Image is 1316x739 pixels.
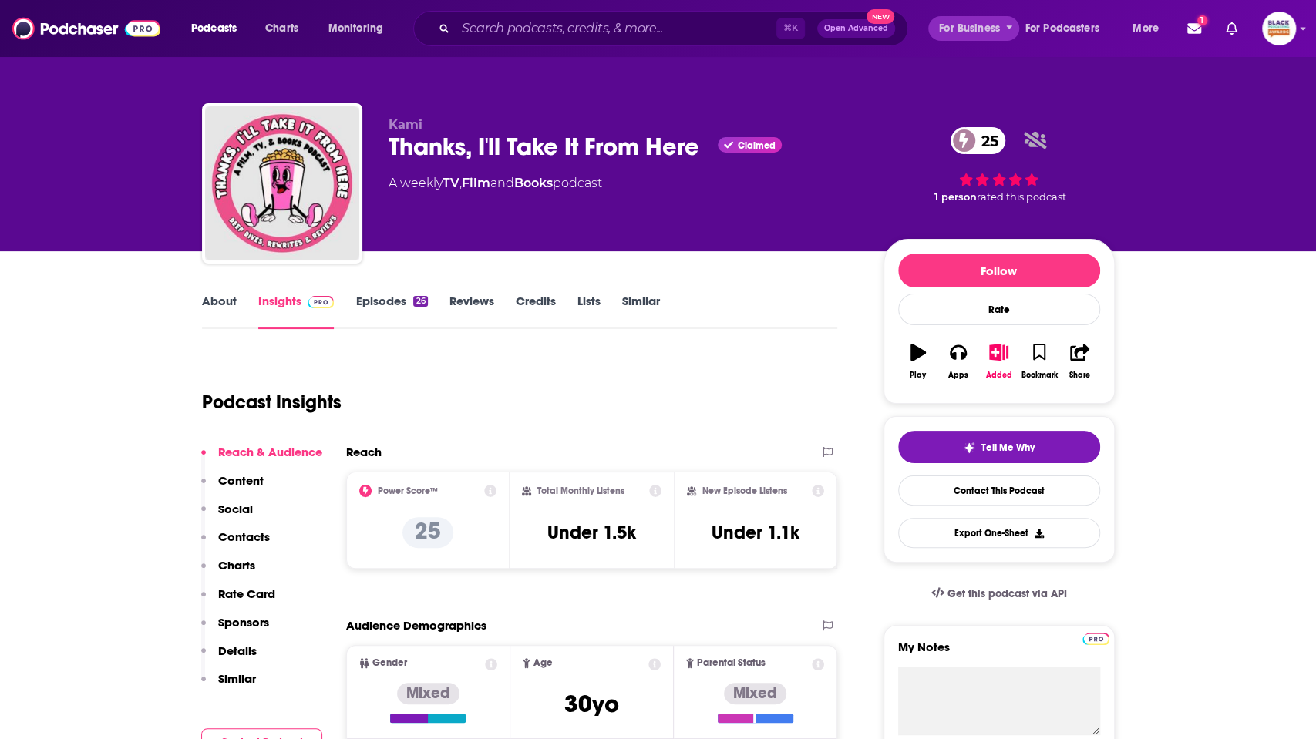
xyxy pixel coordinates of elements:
img: Thanks, I'll Take It From Here [205,106,359,260]
a: Lists [577,294,601,329]
a: Film [462,176,490,190]
a: Get this podcast via API [919,575,1079,613]
button: Export One-Sheet [898,518,1100,548]
p: Similar [218,671,256,686]
div: A weekly podcast [389,174,602,193]
button: Content [201,473,264,502]
span: Gender [372,658,407,668]
span: Tell Me Why [981,442,1035,454]
div: Share [1069,371,1090,380]
span: 1 [1197,15,1207,25]
a: Books [514,176,553,190]
button: Apps [938,334,978,389]
p: Content [218,473,264,488]
h1: Podcast Insights [202,391,342,414]
a: Show notifications dropdown [1220,15,1244,42]
button: Social [201,502,253,530]
button: open menu [180,16,257,41]
span: 1 person [934,191,977,203]
img: User Profile [1262,12,1296,45]
img: Podchaser Pro [308,296,335,308]
button: Charts [201,558,255,586]
p: Details [218,643,257,658]
span: ⌘ K [776,18,805,39]
span: Kami [389,117,422,132]
img: Podchaser - Follow, Share and Rate Podcasts [12,14,160,43]
span: Open Advanced [824,25,888,32]
button: tell me why sparkleTell Me Why [898,431,1100,463]
span: For Podcasters [1025,18,1099,39]
span: Age [533,658,553,668]
button: Show profile menu [1262,12,1296,45]
div: 25 1 personrated this podcast [884,117,1115,213]
p: Contacts [218,529,270,544]
span: Parental Status [697,658,766,668]
span: and [490,176,514,190]
img: Podchaser Pro [1082,633,1109,645]
button: open menu [1015,16,1122,41]
button: Bookmark [1019,334,1059,389]
p: Charts [218,558,255,573]
label: My Notes [898,640,1100,667]
div: Mixed [724,683,786,704]
p: Rate Card [218,586,275,601]
button: Sponsors [201,615,269,643]
p: Reach & Audience [218,445,322,459]
span: Logged in as blackpodcastingawards [1262,12,1296,45]
h2: Audience Demographics [346,618,486,633]
a: Credits [516,294,556,329]
a: Pro website [1082,630,1109,645]
h2: Total Monthly Listens [537,485,624,496]
p: 25 [402,517,453,548]
button: Similar [201,671,256,700]
div: Mixed [397,683,459,704]
span: , [459,176,462,190]
a: 25 [951,127,1006,154]
button: Share [1059,334,1099,389]
a: Charts [255,16,308,41]
button: Added [978,334,1018,389]
div: Bookmark [1021,371,1057,380]
button: Details [201,643,257,672]
div: Apps [948,371,968,380]
span: More [1133,18,1159,39]
div: 26 [413,296,427,307]
span: Charts [265,18,298,39]
button: open menu [1122,16,1178,41]
span: Claimed [738,142,776,149]
span: For Business [939,18,1000,39]
img: tell me why sparkle [963,442,975,454]
a: Similar [622,294,660,329]
button: open menu [928,16,1019,41]
h3: Under 1.5k [547,521,636,544]
a: InsightsPodchaser Pro [258,294,335,329]
a: Contact This Podcast [898,475,1100,506]
a: Show notifications dropdown [1181,15,1207,42]
div: Rate [898,294,1100,325]
span: 30 yo [564,689,619,719]
span: Monitoring [328,18,383,39]
a: Reviews [449,294,494,329]
button: Follow [898,254,1100,287]
span: Podcasts [191,18,237,39]
h2: New Episode Listens [702,485,787,496]
button: Reach & Audience [201,445,322,473]
p: Social [218,502,253,516]
button: Open AdvancedNew [817,19,895,38]
button: Play [898,334,938,389]
h2: Power Score™ [378,485,438,496]
button: Contacts [201,529,270,558]
span: 25 [966,127,1006,154]
button: open menu [318,16,403,41]
a: Episodes26 [355,294,427,329]
input: Search podcasts, credits, & more... [456,16,776,41]
button: Rate Card [201,586,275,615]
h2: Reach [346,445,382,459]
span: New [867,9,894,24]
span: rated this podcast [977,191,1066,203]
p: Sponsors [218,615,269,630]
div: Search podcasts, credits, & more... [428,11,923,46]
h3: Under 1.1k [712,521,799,544]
